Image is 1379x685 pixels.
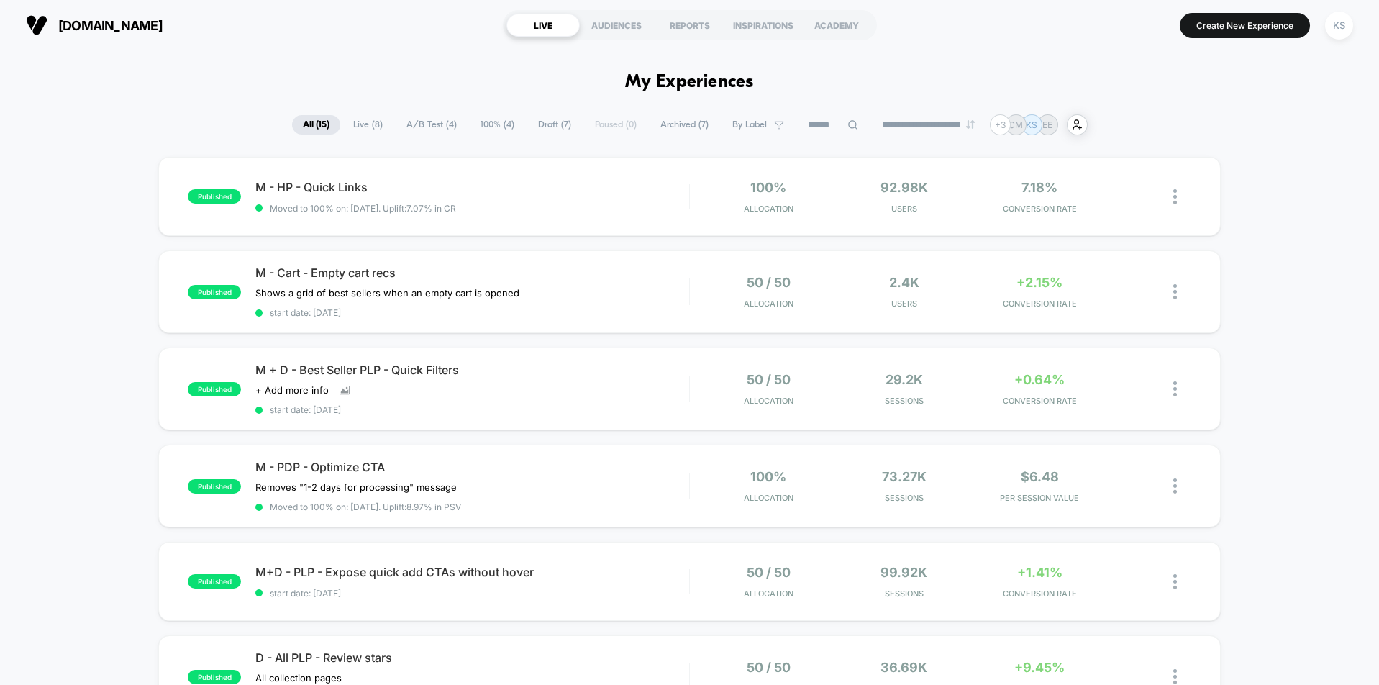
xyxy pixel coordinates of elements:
span: +9.45% [1014,660,1065,675]
span: M + D - Best Seller PLP - Quick Filters [255,363,688,377]
button: [DOMAIN_NAME] [22,14,167,37]
span: Shows a grid of best sellers when an empty cart is opened [255,287,519,299]
span: Moved to 100% on: [DATE] . Uplift: 7.07% in CR [270,203,456,214]
span: D - All PLP - Review stars [255,650,688,665]
span: By Label [732,119,767,130]
p: KS [1026,119,1037,130]
img: close [1173,189,1177,204]
span: Allocation [744,589,793,599]
span: CONVERSION RATE [975,396,1103,406]
span: Archived ( 7 ) [650,115,719,135]
span: Allocation [744,396,793,406]
span: Sessions [840,396,968,406]
button: KS [1321,11,1357,40]
p: EE [1042,119,1052,130]
div: ACADEMY [800,14,873,37]
span: published [188,189,241,204]
div: REPORTS [653,14,727,37]
span: $6.48 [1021,469,1059,484]
span: 100% ( 4 ) [470,115,525,135]
span: All collection pages [255,672,342,684]
img: close [1173,381,1177,396]
span: Live ( 8 ) [342,115,393,135]
span: +0.64% [1014,372,1065,387]
div: INSPIRATIONS [727,14,800,37]
span: 50 / 50 [747,275,791,290]
img: close [1173,478,1177,494]
span: 73.27k [882,469,927,484]
div: AUDIENCES [580,14,653,37]
span: CONVERSION RATE [975,204,1103,214]
span: A/B Test ( 4 ) [396,115,468,135]
span: 36.69k [880,660,927,675]
span: CONVERSION RATE [975,299,1103,309]
span: Removes "1-2 days for processing" message [255,481,457,493]
span: 50 / 50 [747,660,791,675]
span: Users [840,204,968,214]
span: Allocation [744,493,793,503]
span: Sessions [840,493,968,503]
img: close [1173,284,1177,299]
span: Users [840,299,968,309]
span: Moved to 100% on: [DATE] . Uplift: 8.97% in PSV [270,502,461,512]
span: published [188,479,241,494]
span: start date: [DATE] [255,307,688,318]
span: + Add more info [255,384,329,396]
span: published [188,285,241,299]
span: 99.92k [880,565,927,580]
span: published [188,382,241,396]
span: All ( 15 ) [292,115,340,135]
p: CM [1009,119,1023,130]
span: published [188,574,241,589]
div: LIVE [506,14,580,37]
span: CONVERSION RATE [975,589,1103,599]
span: 100% [750,180,786,195]
img: close [1173,574,1177,589]
span: start date: [DATE] [255,588,688,599]
span: Allocation [744,299,793,309]
div: + 3 [990,114,1011,135]
span: [DOMAIN_NAME] [58,18,163,33]
img: end [966,120,975,129]
img: Visually logo [26,14,47,36]
span: Draft ( 7 ) [527,115,582,135]
span: 100% [750,469,786,484]
span: published [188,670,241,684]
span: 92.98k [880,180,928,195]
h1: My Experiences [625,72,754,93]
span: 50 / 50 [747,372,791,387]
div: KS [1325,12,1353,40]
span: M - Cart - Empty cart recs [255,266,688,280]
span: M - PDP - Optimize CTA [255,460,688,474]
span: Sessions [840,589,968,599]
span: M+D - PLP - Expose quick add CTAs without hover [255,565,688,579]
span: 2.4k [889,275,919,290]
span: PER SESSION VALUE [975,493,1103,503]
span: 50 / 50 [747,565,791,580]
span: 7.18% [1021,180,1057,195]
img: close [1173,669,1177,684]
span: +1.41% [1017,565,1062,580]
span: 29.2k [886,372,923,387]
button: Create New Experience [1180,13,1310,38]
span: start date: [DATE] [255,404,688,415]
span: Allocation [744,204,793,214]
span: M - HP - Quick Links [255,180,688,194]
span: +2.15% [1016,275,1062,290]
